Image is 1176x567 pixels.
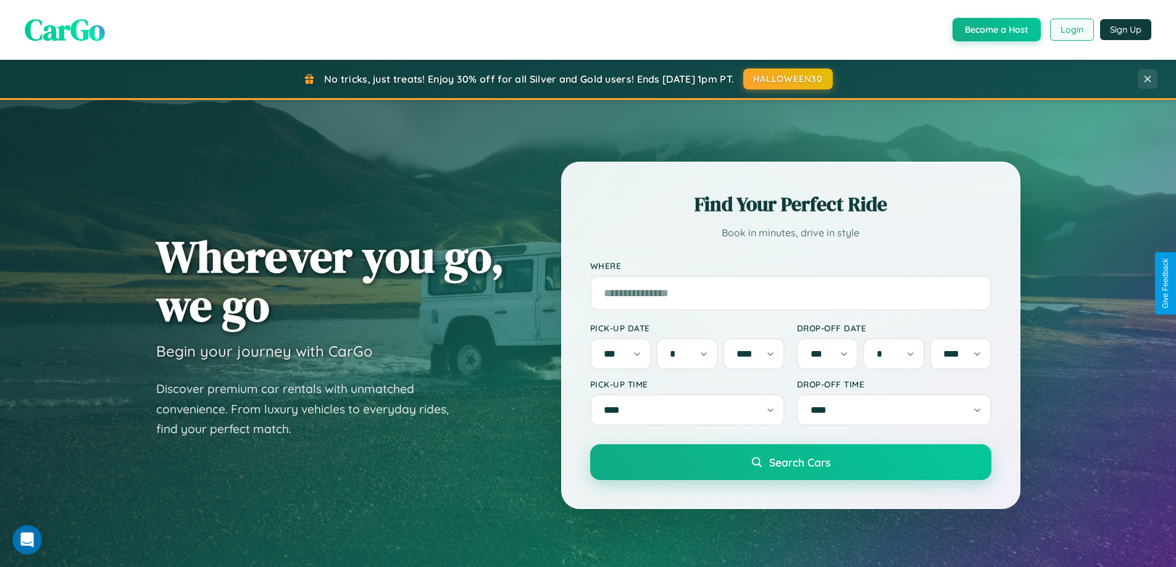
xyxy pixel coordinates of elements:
[953,18,1041,41] button: Become a Host
[1050,19,1094,41] button: Login
[590,323,785,333] label: Pick-up Date
[590,224,991,242] p: Book in minutes, drive in style
[324,73,734,85] span: No tricks, just treats! Enjoy 30% off for all Silver and Gold users! Ends [DATE] 1pm PT.
[1100,19,1151,40] button: Sign Up
[156,342,373,360] h3: Begin your journey with CarGo
[590,444,991,480] button: Search Cars
[590,191,991,218] h2: Find Your Perfect Ride
[156,379,465,439] p: Discover premium car rentals with unmatched convenience. From luxury vehicles to everyday rides, ...
[590,379,785,389] label: Pick-up Time
[590,260,991,271] label: Where
[12,525,42,555] iframe: Intercom live chat
[797,379,991,389] label: Drop-off Time
[797,323,991,333] label: Drop-off Date
[25,9,105,50] span: CarGo
[743,68,833,89] button: HALLOWEEN30
[769,455,830,469] span: Search Cars
[1161,259,1170,308] div: Give Feedback
[156,232,504,329] h1: Wherever you go, we go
